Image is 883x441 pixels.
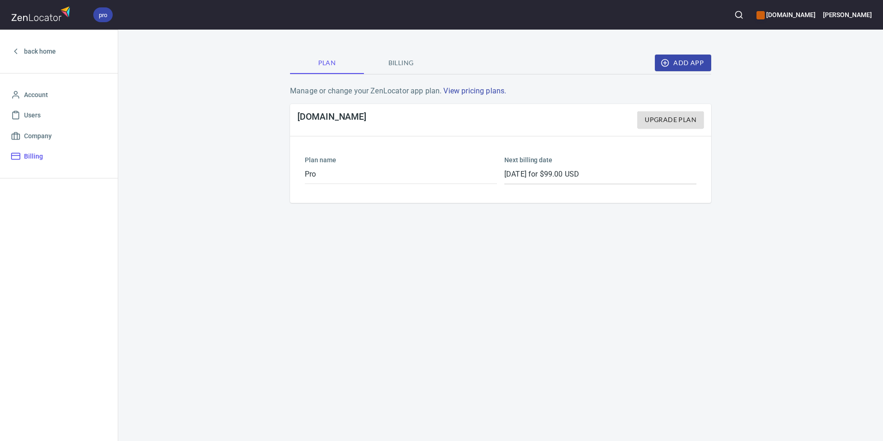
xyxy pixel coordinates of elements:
h4: [DOMAIN_NAME] [297,111,366,129]
span: Company [24,130,52,142]
button: Upgrade Plan [637,111,704,129]
span: Users [24,110,41,121]
button: color-CE600E [756,11,765,19]
a: Billing [7,146,110,167]
h6: Next billing date [504,155,696,165]
div: Manage your apps [756,5,815,25]
button: Search [729,5,749,25]
h6: [DOMAIN_NAME] [756,10,815,20]
p: [DATE] for $99.00 USD [504,169,696,180]
span: Add App [662,57,704,69]
a: Users [7,105,110,126]
h6: [PERSON_NAME] [823,10,872,20]
span: Account [24,89,48,101]
a: View pricing plans. [443,86,506,95]
span: back home [24,46,56,57]
span: Upgrade Plan [645,114,696,126]
span: Plan [296,57,358,69]
p: Manage or change your ZenLocator app plan. [290,86,711,97]
a: back home [7,41,110,62]
a: Account [7,85,110,105]
span: Billing [369,57,432,69]
span: Billing [24,151,43,162]
span: pro [93,10,113,20]
p: Pro [305,169,497,180]
h6: Plan name [305,155,497,165]
a: Company [7,126,110,147]
button: [PERSON_NAME] [823,5,872,25]
img: zenlocator [11,4,73,24]
div: pro [93,7,113,22]
button: Add App [655,55,711,72]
